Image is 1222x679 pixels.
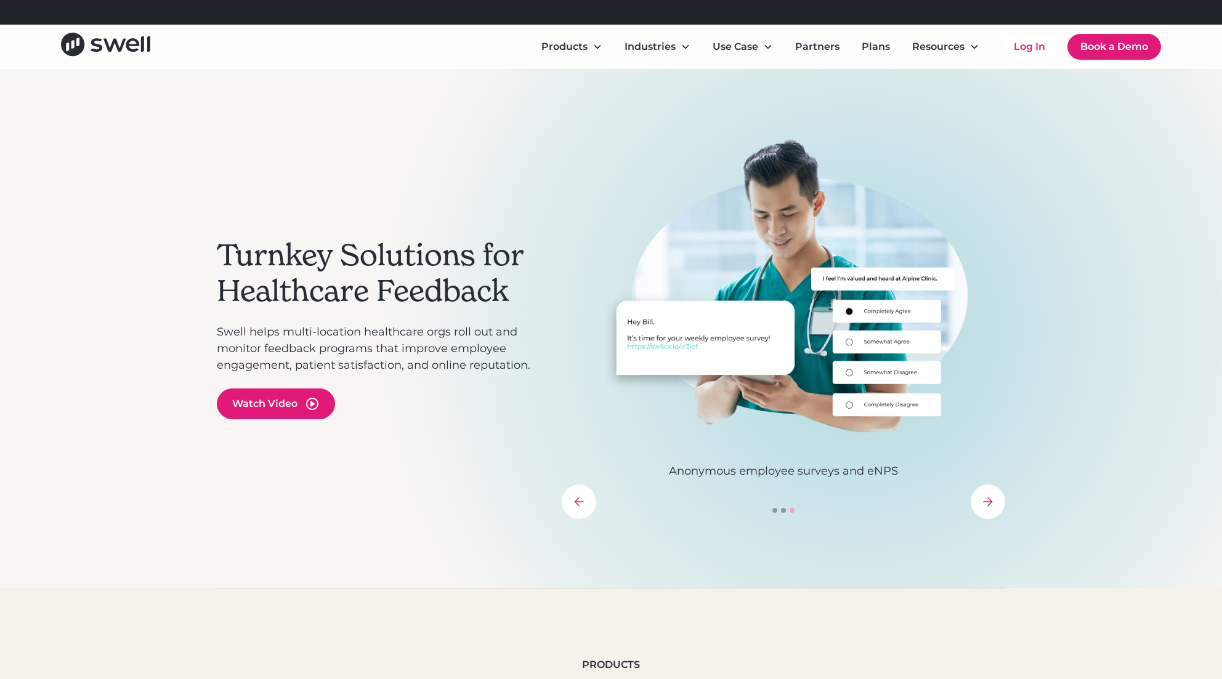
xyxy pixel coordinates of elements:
div: Industries [625,39,676,54]
div: Watch Video [232,396,297,411]
div: Use Case [713,39,758,54]
div: Show slide 1 of 3 [772,508,777,513]
a: home [61,33,150,60]
p: Swell helps multi-location healthcare orgs roll out and monitor feedback programs that improve em... [217,324,549,374]
a: Plans [852,34,900,59]
div: next slide [971,484,1005,519]
div: Resources [902,34,989,59]
h2: Turnkey Solutions for Healthcare Feedback [217,238,549,308]
div: carousel [562,138,1005,519]
div: Show slide 2 of 3 [781,508,786,513]
p: Anonymous employee surveys and eNPS [562,463,1005,480]
div: previous slide [562,484,596,519]
div: Products [532,34,612,59]
div: Show slide 3 of 3 [790,508,795,513]
div: Industries [615,34,700,59]
a: Book a Demo [1067,34,1161,60]
div: Products [541,39,588,54]
div: Resources [912,39,965,54]
iframe: Chat Widget [1005,546,1222,679]
a: Log In [1001,34,1058,59]
div: 3 of 3 [562,138,1005,480]
div: Products [374,657,848,672]
a: open lightbox [217,388,335,419]
a: Partners [785,34,849,59]
div: Use Case [703,34,783,59]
